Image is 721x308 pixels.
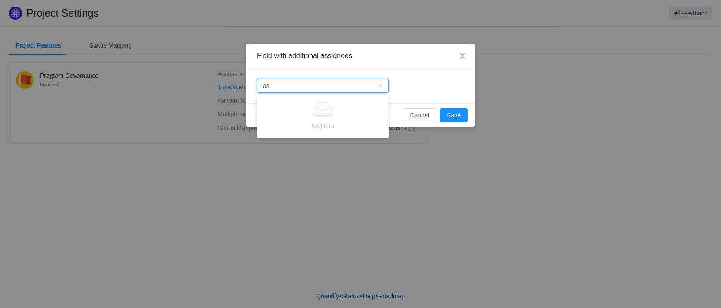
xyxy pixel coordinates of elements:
p: No Data [262,121,383,131]
div: Field with additional assignees [257,51,464,61]
button: Save [440,108,468,122]
i: icon: close [459,52,466,59]
button: Close [450,44,475,69]
button: Cancel [403,108,436,122]
i: icon: down [378,83,383,89]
